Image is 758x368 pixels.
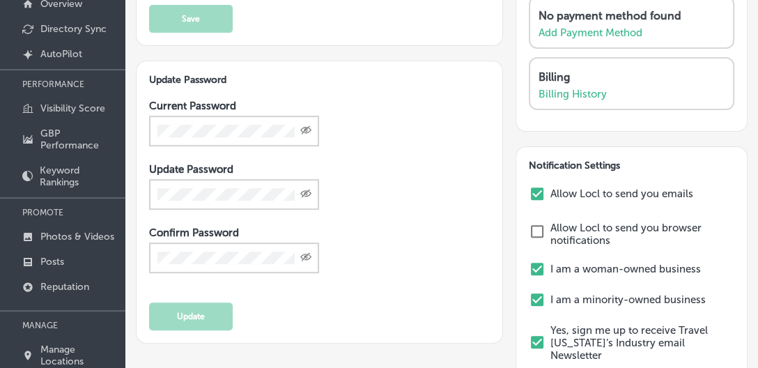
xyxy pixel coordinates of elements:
label: Allow Locl to send you browser notifications [550,222,731,247]
label: Current Password [149,100,236,112]
p: Visibility Score [40,102,105,114]
p: GBP Performance [40,128,118,151]
label: I am a woman-owned business [550,263,731,275]
label: I am a minority-owned business [550,293,731,306]
a: Billing History [539,88,607,100]
label: Allow Locl to send you emails [550,187,731,200]
span: Toggle password visibility [300,252,311,264]
p: Billing [539,70,718,84]
label: Update Password [149,163,233,176]
label: Yes, sign me up to receive Travel [US_STATE]’s Industry email Newsletter [550,324,731,362]
p: AutoPilot [40,48,82,60]
button: Update [149,302,233,330]
span: Toggle password visibility [300,125,311,137]
p: No payment method found [539,9,718,22]
p: Directory Sync [40,23,107,35]
p: Reputation [40,281,89,293]
label: Confirm Password [149,227,239,239]
p: Photos & Videos [40,231,114,243]
h3: Update Password [149,74,490,86]
h3: Notification Settings [529,160,734,171]
a: Add Payment Method [539,26,642,39]
button: Save [149,5,233,33]
p: Manage Locations [40,344,118,367]
span: Toggle password visibility [300,188,311,201]
p: Keyword Rankings [40,164,118,188]
p: Posts [40,256,64,268]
